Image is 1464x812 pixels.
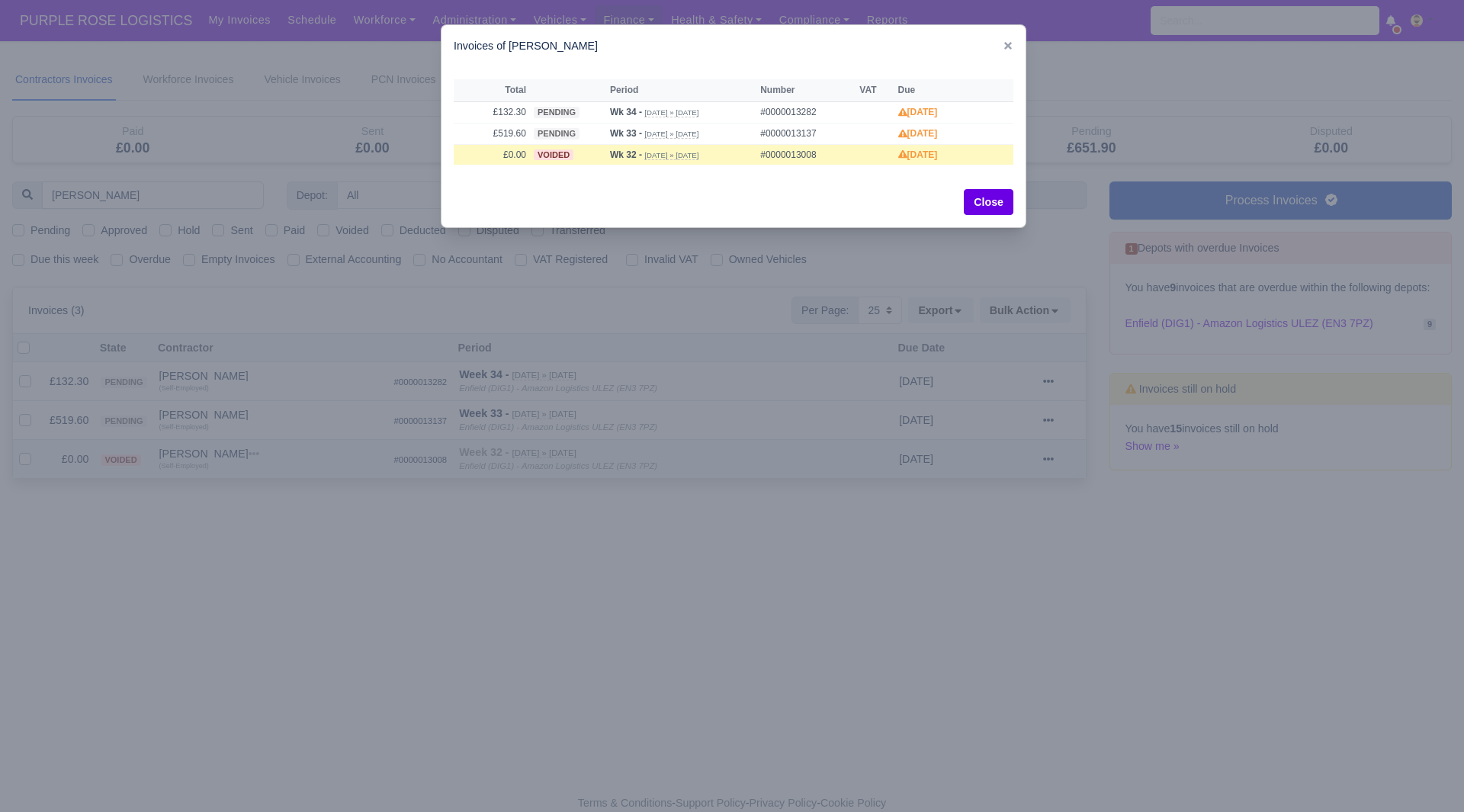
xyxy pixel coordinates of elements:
small: [DATE] » [DATE] [644,130,698,139]
td: £0.00 [454,144,530,165]
th: Total [454,79,530,102]
small: [DATE] » [DATE] [644,108,698,117]
div: Invoices of [PERSON_NAME] [441,25,1026,67]
span: pending [534,128,579,140]
small: [DATE] » [DATE] [644,151,698,160]
td: #0000013137 [756,123,856,144]
td: £132.30 [454,101,530,123]
span: voided [534,149,573,161]
td: #0000013282 [756,101,856,123]
td: #0000013008 [756,144,856,165]
span: pending [534,107,579,118]
strong: Wk 32 - [610,149,642,160]
strong: [DATE] [898,107,938,117]
th: Due [894,79,968,102]
strong: [DATE] [898,149,938,160]
th: VAT [856,79,894,102]
th: Number [756,79,856,102]
button: Close [964,189,1013,215]
td: £519.60 [454,123,530,144]
strong: Wk 34 - [610,107,642,117]
iframe: Chat Widget [1388,739,1464,812]
strong: [DATE] [898,128,938,139]
th: Period [606,79,756,102]
strong: Wk 33 - [610,128,642,139]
